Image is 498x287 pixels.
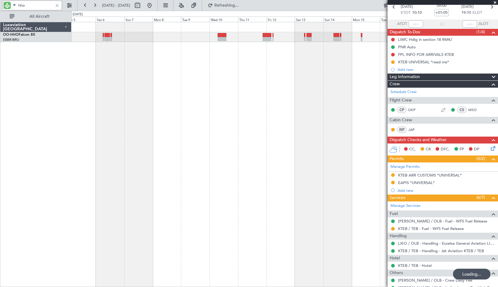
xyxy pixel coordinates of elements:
span: Dispatch To-Dos [390,29,420,36]
span: [DATE] [461,4,474,10]
span: (6/7) [476,194,485,201]
div: ISP [397,126,407,133]
input: A/C (Reg. or Type) [18,1,53,10]
div: [DATE] [73,12,83,17]
span: DP [474,147,479,153]
span: (0/2) [476,156,485,162]
span: ETOT [401,10,411,16]
div: PNR Auto [398,44,416,50]
div: Mon 15 [352,17,380,22]
a: [PERSON_NAME] / OLB - Fuel - WFS Fuel Release [398,219,487,224]
a: KTEB / TEB - Hotel [398,263,432,268]
span: CR [426,147,431,153]
a: Manage Services [391,203,421,209]
div: KTEB UNIVERSAL *read me* [398,59,449,65]
div: EAPIS *UNIVERSAL* [398,180,435,185]
span: [DATE] - [DATE] [102,3,130,8]
span: OO-HHO [3,33,19,37]
input: --:-- [409,20,423,28]
span: Leg Information [390,74,420,80]
span: Crew [390,81,400,88]
a: JAP [408,127,422,132]
span: Dispatch Checks and Weather [390,137,447,143]
div: Loading... [453,269,490,279]
div: Add new [397,188,495,193]
span: DFC, [441,147,450,153]
span: Permits [390,156,404,162]
div: Sun 7 [124,17,153,22]
span: Cabin Crew [390,117,412,124]
span: Flight Crew [390,97,412,104]
span: ATOT [397,21,407,27]
div: Sat 13 [295,17,323,22]
div: Sat 6 [96,17,124,22]
div: Sun 14 [323,17,352,22]
div: Fri 5 [68,17,96,22]
div: Mon 8 [153,17,181,22]
span: Hotel [390,255,400,262]
a: [PERSON_NAME] / OLB - Crew Daily Fee [398,278,472,283]
a: Schedule Crew [391,89,417,95]
div: LIMC Hdlg in section 18 RMK/ [398,37,452,42]
div: CP [397,107,407,113]
span: 10:10 [412,10,422,16]
div: Thu 11 [238,17,267,22]
span: Services [390,195,405,201]
a: Manage Permits [391,164,420,170]
span: 09:00 [437,3,446,9]
div: Tue 16 [380,17,409,22]
a: OO-HHOFalcon 8X [3,33,35,37]
span: CC, [409,147,416,153]
span: All Aircraft [16,14,63,19]
span: FP [460,147,464,153]
a: LIEO / OLB - Handling - Eccelsa General Aviation LIEO / OLB [398,241,495,246]
span: Others [390,270,403,276]
span: Fuel [390,210,398,217]
a: DKP [408,107,422,113]
span: (1/4) [476,29,485,35]
span: Refreshing... [214,3,239,8]
div: KTEB ARR CUSTOMS *UNIVERSAL* [398,173,462,178]
span: [DATE] [401,4,413,10]
button: All Aircraft [7,12,65,21]
button: Refreshing... [205,1,241,10]
div: Fri 12 [267,17,295,22]
div: Add new [397,67,495,72]
a: MSO [468,107,482,113]
div: Tue 9 [181,17,210,22]
div: FPL INFO FOR ARRIVALS KTEB [398,52,454,57]
span: ELDT [472,10,482,16]
a: KTEB / TEB - Fuel - WFS Fuel Release [398,226,464,231]
a: EBBR/BRU [3,38,19,42]
div: CS [457,107,467,113]
a: KTEB / TEB - Handling - Jet Aviation KTEB / TEB [398,248,484,253]
span: ALDT [478,21,488,27]
span: 19:10 [461,10,471,16]
span: Handling [390,233,407,240]
div: Wed 10 [210,17,238,22]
